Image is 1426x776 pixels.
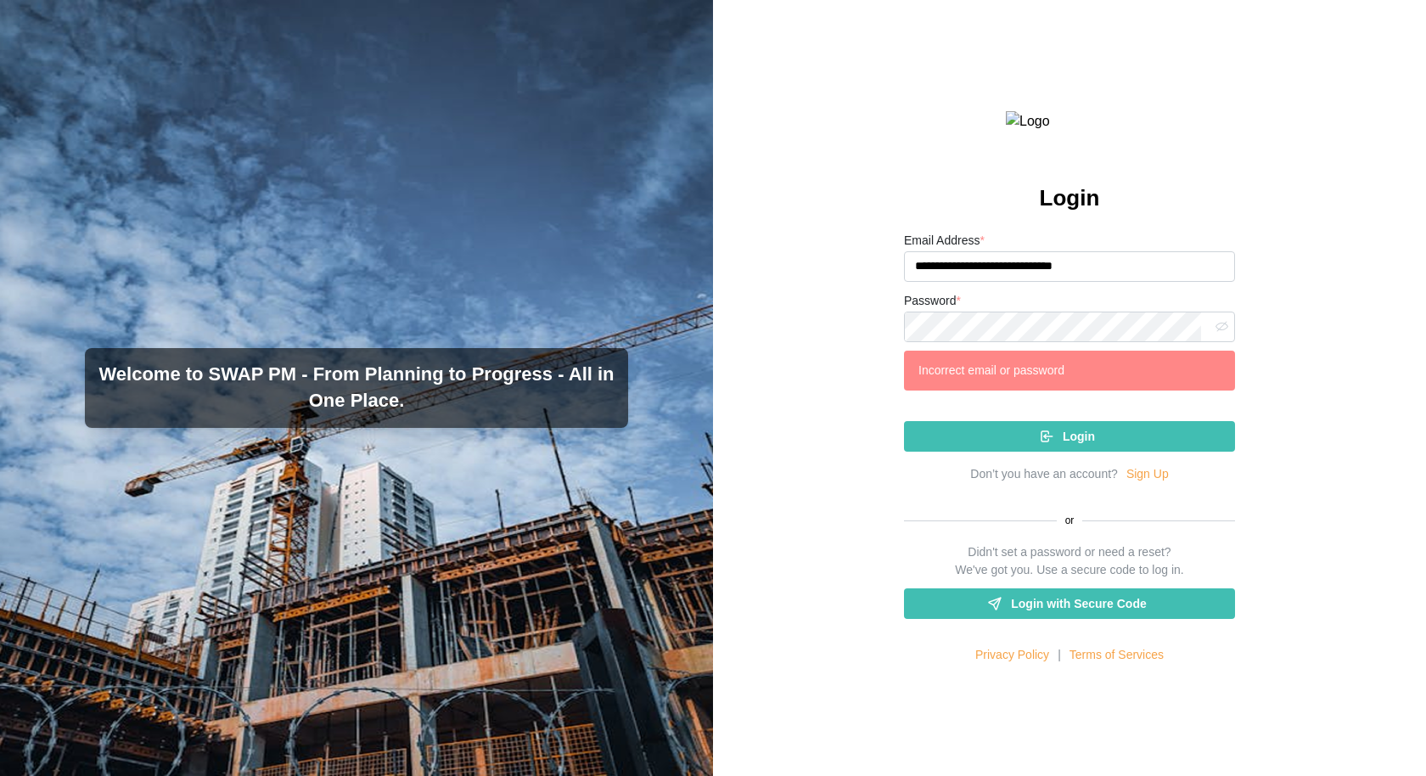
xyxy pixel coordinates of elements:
span: Login [1063,422,1095,451]
div: or [904,513,1235,529]
div: Didn't set a password or need a reset? We've got you. Use a secure code to log in. [955,543,1183,580]
div: Don’t you have an account? [970,465,1118,484]
a: Terms of Services [1069,646,1164,665]
div: | [1058,646,1061,665]
img: Logo [1006,111,1133,132]
h3: Welcome to SWAP PM - From Planning to Progress - All in One Place. [98,362,615,414]
label: Password [904,292,961,311]
button: Login [904,421,1235,452]
label: Email Address [904,232,985,250]
h2: Login [1040,183,1100,213]
a: Login with Secure Code [904,588,1235,619]
div: Incorrect email or password [918,362,1224,380]
span: Login with Secure Code [1011,589,1146,618]
a: Sign Up [1126,465,1169,484]
a: Privacy Policy [975,646,1049,665]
